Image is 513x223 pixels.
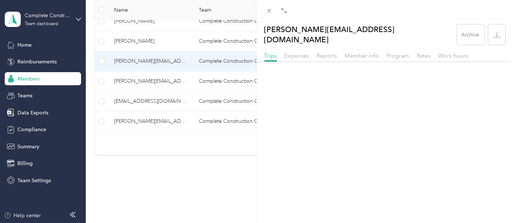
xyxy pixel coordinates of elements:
[387,52,409,59] span: Program
[345,52,379,59] span: Member info
[472,182,513,223] iframe: Everlance-gr Chat Button Frame
[264,24,457,45] p: [PERSON_NAME][EMAIL_ADDRESS][DOMAIN_NAME]
[264,52,277,59] span: Trips
[417,52,431,59] span: Rates
[285,52,309,59] span: Expenses
[457,24,485,45] button: Archive
[317,52,337,59] span: Reports
[438,52,469,59] span: Work hours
